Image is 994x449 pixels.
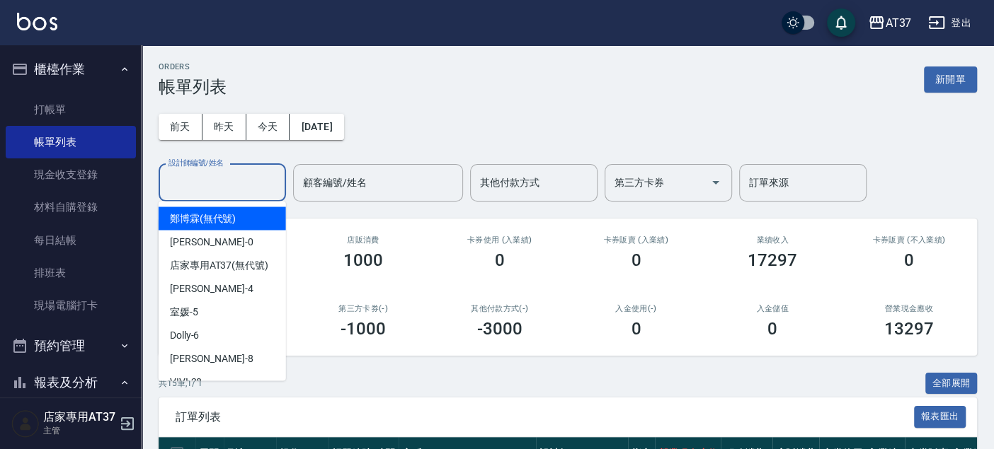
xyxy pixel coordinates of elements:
[884,319,934,339] h3: 13297
[341,319,386,339] h3: -1000
[170,304,198,319] span: 室媛 -5
[43,424,115,437] p: 主管
[631,250,641,270] h3: 0
[170,211,236,226] span: 鄭博霖 (無代號)
[6,364,136,401] button: 報表及分析
[862,8,917,37] button: AT37
[159,77,227,97] h3: 帳單列表
[43,410,115,424] h5: 店家專用AT37
[170,257,268,272] span: 店家專用AT37 (無代號)
[721,304,824,313] h2: 入金儲值
[585,235,687,245] h2: 卡券販賣 (入業績)
[246,114,290,140] button: 今天
[159,114,202,140] button: 前天
[6,289,136,322] a: 現場電腦打卡
[312,304,415,313] h2: 第三方卡券(-)
[767,319,777,339] h3: 0
[343,250,383,270] h3: 1000
[857,235,960,245] h2: 卡券販賣 (不入業績)
[448,304,551,313] h2: 其他付款方式(-)
[170,281,253,296] span: [PERSON_NAME] -4
[827,8,855,37] button: save
[168,158,224,168] label: 設計師編號/姓名
[6,126,136,158] a: 帳單列表
[925,373,978,395] button: 全部展開
[922,10,977,36] button: 登出
[6,51,136,88] button: 櫃檯作業
[170,234,253,249] span: [PERSON_NAME] -0
[448,235,551,245] h2: 卡券使用 (入業績)
[170,351,253,366] span: [PERSON_NAME] -8
[885,14,911,32] div: AT37
[290,114,343,140] button: [DATE]
[495,250,505,270] h3: 0
[631,319,641,339] h3: 0
[17,13,57,30] img: Logo
[6,191,136,223] a: 材料自購登錄
[159,377,202,390] p: 共 15 筆, 1 / 1
[11,409,40,438] img: Person
[914,406,966,428] button: 報表匯出
[721,235,824,245] h2: 業績收入
[159,62,227,71] h2: ORDERS
[924,72,977,86] a: 新開單
[170,374,202,389] span: VIVI -20
[904,250,914,270] h3: 0
[202,114,246,140] button: 昨天
[924,66,977,93] button: 新開單
[585,304,687,313] h2: 入金使用(-)
[312,235,415,245] h2: 店販消費
[6,158,136,191] a: 現金收支登錄
[914,409,966,423] a: 報表匯出
[6,327,136,364] button: 預約管理
[170,327,200,342] span: Dolly -6
[857,304,960,313] h2: 營業現金應收
[477,319,522,339] h3: -3000
[704,171,727,194] button: Open
[6,224,136,257] a: 每日結帳
[748,250,797,270] h3: 17297
[6,93,136,126] a: 打帳單
[176,410,914,424] span: 訂單列表
[6,257,136,289] a: 排班表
